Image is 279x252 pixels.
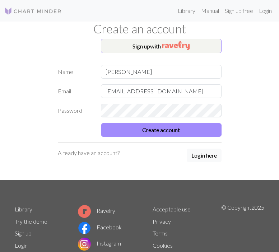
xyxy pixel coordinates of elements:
h1: Create an account [10,22,269,36]
a: Instagram [78,240,121,247]
a: Library [15,206,32,213]
a: Login [15,242,28,249]
label: Password [54,104,97,117]
img: Facebook logo [78,221,91,234]
img: Logo [4,7,62,15]
a: Cookies [153,242,173,249]
img: Ravelry [162,41,190,50]
img: Ravelry logo [78,205,91,218]
a: Login here [187,149,222,163]
a: Sign up [15,230,32,237]
img: Instagram logo [78,238,91,251]
a: Acceptable use [153,206,191,213]
p: Already have an account? [58,149,120,157]
button: Sign upwith [101,39,222,53]
a: Privacy [153,218,171,225]
a: Sign up free [222,4,256,18]
a: Try the demo [15,218,47,225]
a: Terms [153,230,168,237]
a: Library [175,4,198,18]
label: Email [54,84,97,98]
label: Name [54,65,97,79]
a: Ravelry [78,207,115,214]
a: Facebook [78,224,122,230]
a: Manual [198,4,222,18]
button: Login here [187,149,222,162]
button: Create account [101,123,222,137]
a: Login [256,4,275,18]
